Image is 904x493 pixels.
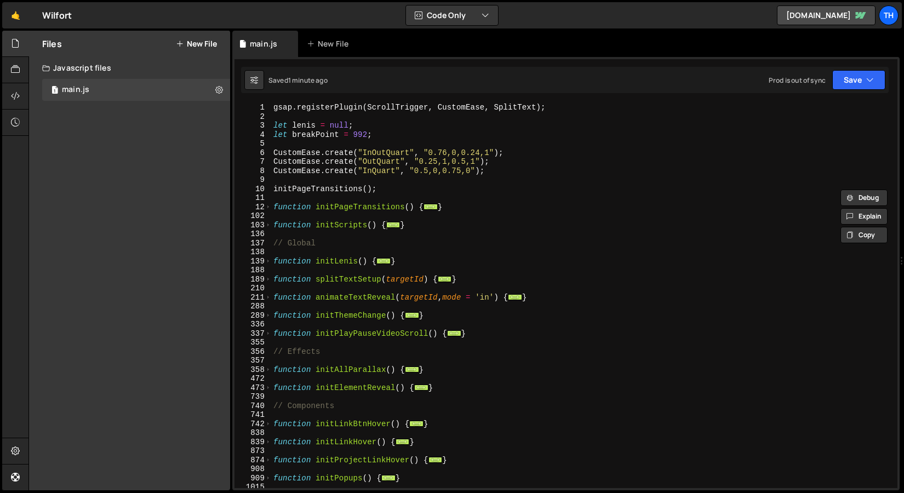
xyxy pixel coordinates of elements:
div: 908 [234,465,272,474]
a: Th [879,5,899,25]
div: 1015 [234,483,272,492]
div: 3 [234,121,272,130]
div: 188 [234,266,272,275]
span: 1 [52,87,58,95]
div: 8 [234,167,272,176]
span: ... [428,456,443,462]
div: 909 [234,474,272,483]
div: 137 [234,239,272,248]
div: 2 [234,112,272,122]
span: ... [447,330,461,336]
div: 189 [234,275,272,284]
span: ... [405,366,419,372]
span: ... [508,294,522,300]
div: 839 [234,438,272,447]
div: 336 [234,320,272,329]
div: 102 [234,211,272,221]
div: 1 [234,103,272,112]
div: 10 [234,185,272,194]
div: 742 [234,420,272,429]
div: 355 [234,338,272,347]
a: [DOMAIN_NAME] [777,5,876,25]
div: 210 [234,284,272,293]
div: Prod is out of sync [769,76,826,85]
div: 473 [234,383,272,393]
div: 9 [234,175,272,185]
span: ... [438,276,452,282]
div: Wilfort [42,9,72,22]
span: ... [414,384,428,390]
button: Explain [840,208,888,225]
div: 139 [234,257,272,266]
button: Code Only [406,5,498,25]
div: main.js [62,85,89,95]
button: Save [832,70,885,90]
div: 103 [234,221,272,230]
h2: Files [42,38,62,50]
button: Copy [840,227,888,243]
div: 358 [234,365,272,375]
button: New File [176,39,217,48]
div: 472 [234,374,272,383]
div: 5 [234,139,272,148]
div: 357 [234,356,272,365]
span: ... [410,420,424,426]
span: ... [424,203,438,209]
span: ... [396,438,410,444]
div: 6 [234,148,272,158]
div: 1 minute ago [288,76,328,85]
div: 136 [234,230,272,239]
div: 138 [234,248,272,257]
a: 🤙 [2,2,29,28]
div: 741 [234,410,272,420]
div: 11 [234,193,272,203]
div: 211 [234,293,272,302]
div: 288 [234,302,272,311]
div: 873 [234,446,272,456]
div: 356 [234,347,272,357]
div: main.js [250,38,277,49]
div: 874 [234,456,272,465]
div: 16468/44594.js [42,79,230,101]
div: Saved [268,76,328,85]
div: 739 [234,392,272,402]
div: 740 [234,402,272,411]
button: Debug [840,190,888,206]
span: ... [386,221,400,227]
span: ... [381,474,396,480]
div: New File [307,38,353,49]
div: 838 [234,428,272,438]
div: 12 [234,203,272,212]
div: 337 [234,329,272,339]
span: ... [405,312,419,318]
span: ... [377,257,391,263]
div: 289 [234,311,272,320]
div: Javascript files [29,57,230,79]
div: 7 [234,157,272,167]
div: 4 [234,130,272,140]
